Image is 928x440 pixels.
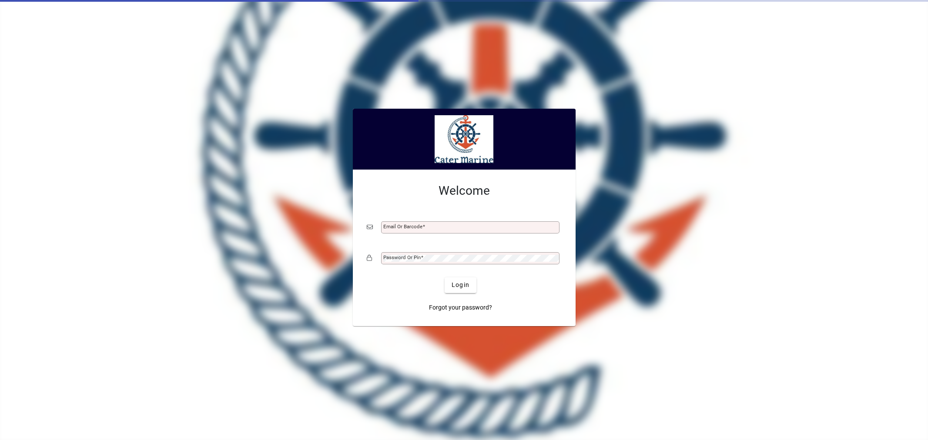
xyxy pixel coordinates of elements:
[452,280,469,290] span: Login
[367,183,562,198] h2: Welcome
[445,277,476,293] button: Login
[383,223,422,230] mat-label: Email or Barcode
[383,254,421,260] mat-label: Password or Pin
[429,303,492,312] span: Forgot your password?
[425,300,496,316] a: Forgot your password?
